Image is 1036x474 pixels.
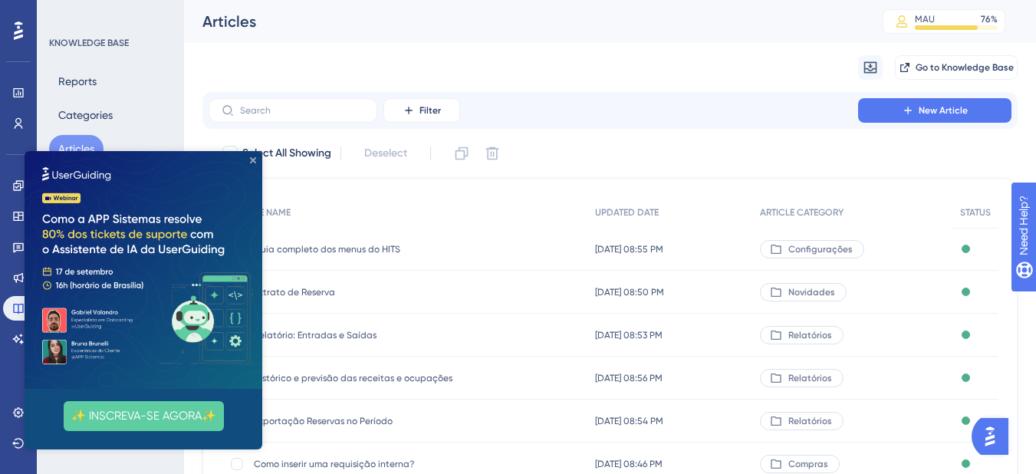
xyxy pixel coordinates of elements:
[49,37,129,49] div: KNOWLEDGE BASE
[254,286,499,298] span: Extrato de Reserva
[254,372,499,384] span: Histórico e previsão das receitas e ocupações
[981,13,998,25] div: 76 %
[972,413,1018,459] iframe: UserGuiding AI Assistant Launcher
[225,6,232,12] div: Close Preview
[595,458,663,470] span: [DATE] 08:46 PM
[788,372,832,384] span: Relatórios
[788,329,832,341] span: Relatórios
[49,67,106,95] button: Reports
[916,61,1014,74] span: Go to Knowledge Base
[858,98,1011,123] button: New Article
[595,206,659,219] span: UPDATED DATE
[595,329,663,341] span: [DATE] 08:53 PM
[383,98,460,123] button: Filter
[242,144,331,163] span: Select All Showing
[760,206,844,219] span: ARTICLE CATEGORY
[895,55,1018,80] button: Go to Knowledge Base
[595,415,663,427] span: [DATE] 08:54 PM
[788,415,832,427] span: Relatórios
[419,104,441,117] span: Filter
[350,140,421,167] button: Deselect
[254,243,499,255] span: Guia completo dos menus do HITS
[49,135,104,163] button: Articles
[240,105,364,116] input: Search
[595,286,664,298] span: [DATE] 08:50 PM
[915,13,935,25] div: MAU
[36,4,96,22] span: Need Help?
[254,415,499,427] span: Exportação Reservas no Período
[788,458,828,470] span: Compras
[919,104,968,117] span: New Article
[788,243,853,255] span: Configurações
[202,11,844,32] div: Articles
[595,243,663,255] span: [DATE] 08:55 PM
[788,286,835,298] span: Novidades
[49,101,122,129] button: Categories
[254,458,499,470] span: Como inserir uma requisição interna?
[960,206,991,219] span: STATUS
[254,329,499,341] span: Relatório: Entradas e Saídas
[39,250,199,280] button: ✨ INSCREVA-SE AGORA✨
[595,372,663,384] span: [DATE] 08:56 PM
[364,144,407,163] span: Deselect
